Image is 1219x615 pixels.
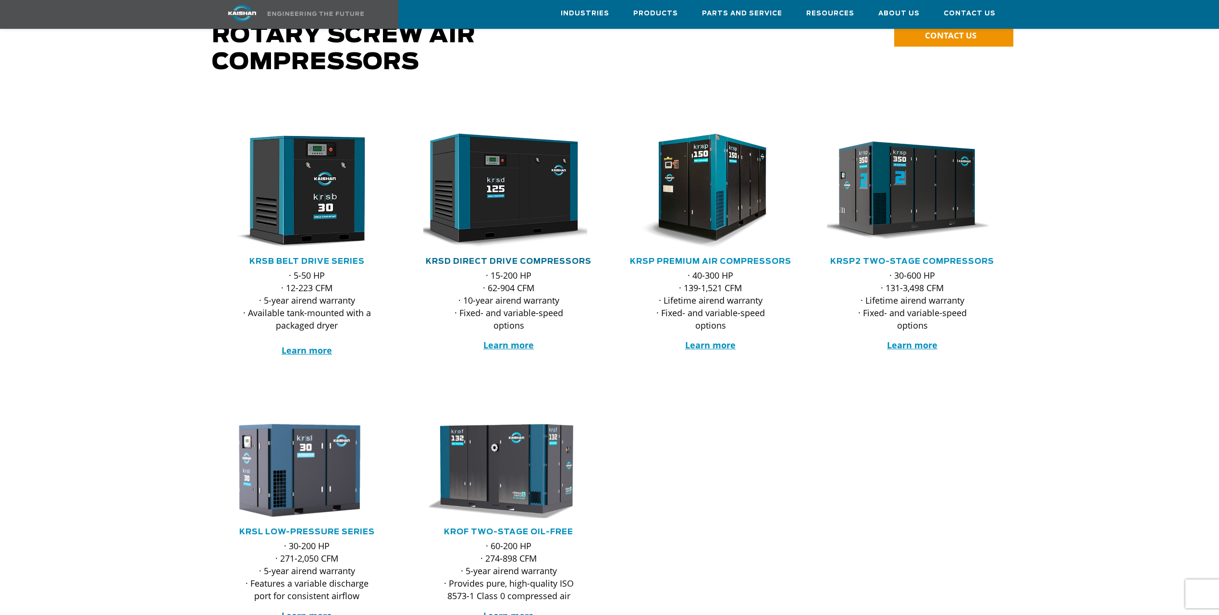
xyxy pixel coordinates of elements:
[630,258,791,265] a: KRSP Premium Air Compressors
[239,528,375,536] a: KRSL Low-Pressure Series
[444,528,573,536] a: KROF TWO-STAGE OIL-FREE
[644,269,777,332] p: · 40-300 HP · 139-1,521 CFM · Lifetime airend warranty · Fixed- and variable-speed options
[625,134,796,249] div: krsp150
[633,0,678,26] a: Products
[846,269,979,332] p: · 30-600 HP · 131-3,498 CFM · Lifetime airend warranty · Fixed- and variable-speed options
[416,134,587,249] img: krsd125
[878,8,920,19] span: About Us
[416,421,587,519] img: krof132
[222,421,393,519] div: krsl30
[806,8,854,19] span: Resources
[925,30,976,41] span: CONTACT US
[894,25,1013,47] a: CONTACT US
[561,8,609,19] span: Industries
[249,258,365,265] a: KRSB Belt Drive Series
[561,0,609,26] a: Industries
[702,8,782,19] span: Parts and Service
[618,134,789,249] img: krsp150
[483,339,534,351] a: Learn more
[222,134,393,249] div: krsb30
[426,258,591,265] a: KRSD Direct Drive Compressors
[944,0,996,26] a: Contact Us
[282,344,332,356] a: Learn more
[944,8,996,19] span: Contact Us
[443,540,575,602] p: · 60-200 HP · 274-898 CFM · 5-year airend warranty · Provides pure, high-quality ISO 8573-1 Class...
[241,269,373,357] p: · 5-50 HP · 12-223 CFM · 5-year airend warranty · Available tank-mounted with a packaged dryer
[443,269,575,332] p: · 15-200 HP · 62-904 CFM · 10-year airend warranty · Fixed- and variable-speed options
[241,540,373,602] p: · 30-200 HP · 271-2,050 CFM · 5-year airend warranty · Features a variable discharge port for con...
[423,421,594,519] div: krof132
[214,134,385,249] img: krsb30
[878,0,920,26] a: About Us
[633,8,678,19] span: Products
[268,12,364,16] img: Engineering the future
[206,5,278,22] img: kaishan logo
[214,421,385,519] img: krsl30
[423,134,594,249] div: krsd125
[820,134,991,249] img: krsp350
[887,339,937,351] a: Learn more
[702,0,782,26] a: Parts and Service
[827,134,998,249] div: krsp350
[830,258,994,265] a: KRSP2 Two-Stage Compressors
[685,339,736,351] a: Learn more
[806,0,854,26] a: Resources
